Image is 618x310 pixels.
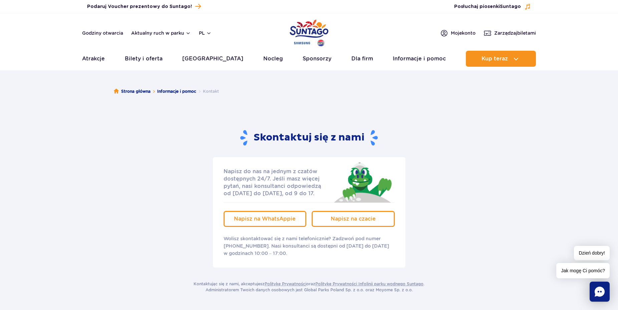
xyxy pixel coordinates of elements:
button: Aktualny ruch w parku [131,30,191,36]
span: Dzień dobry! [574,246,610,260]
img: Jay [330,161,395,203]
a: Zarządzajbiletami [484,29,536,37]
a: Strona główna [114,88,150,95]
a: [GEOGRAPHIC_DATA] [182,51,243,67]
p: Napisz do nas na jednym z czatów dostępnych 24/7. Jeśli masz więcej pytań, nasi konsultanci odpow... [224,168,328,197]
button: Posłuchaj piosenkiSuntago [454,3,531,10]
span: Napisz na czacie [331,216,376,222]
a: Napisz na czacie [312,211,395,227]
a: Mojekonto [440,29,476,37]
button: pl [199,30,212,36]
a: Nocleg [263,51,283,67]
a: Informacje i pomoc [157,88,196,95]
button: Kup teraz [466,51,536,67]
span: Kup teraz [482,56,508,62]
a: Dla firm [351,51,373,67]
span: Posłuchaj piosenki [454,3,521,10]
div: Chat [590,282,610,302]
a: Atrakcje [82,51,105,67]
a: Park of Poland [290,17,328,47]
a: Bilety i oferta [125,51,163,67]
p: Wolisz skontaktować się z nami telefonicznie? Zadzwoń pod numer [PHONE_NUMBER]. Nasi konsultanci ... [224,235,395,257]
span: Zarządzaj biletami [494,30,536,36]
span: Podaruj Voucher prezentowy do Suntago! [87,3,192,10]
span: Napisz na WhatsAppie [234,216,296,222]
h2: Skontaktuj się z nami [240,129,378,146]
a: Politykę Prywatności Infolinii parku wodnego Suntago [315,281,423,286]
span: Jak mogę Ci pomóc? [556,263,610,278]
a: Politykę Prywatności [265,281,306,286]
span: Moje konto [451,30,476,36]
li: Kontakt [196,88,219,95]
a: Podaruj Voucher prezentowy do Suntago! [87,2,201,11]
a: Sponsorzy [303,51,331,67]
span: Suntago [500,4,521,9]
a: Godziny otwarcia [82,30,123,36]
a: Informacje i pomoc [393,51,446,67]
p: Kontaktując się z nami, akceptujesz oraz . Administratorem Twoich danych osobowych jest Global Pa... [194,281,424,293]
a: Napisz na WhatsAppie [224,211,307,227]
